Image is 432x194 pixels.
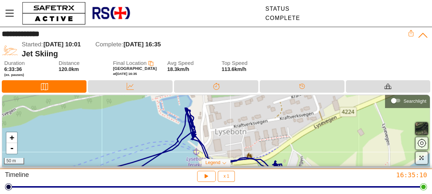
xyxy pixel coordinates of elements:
[88,80,172,93] div: Data
[223,174,229,178] span: x 1
[2,41,18,57] img: JET_SKIING.svg
[22,49,408,58] div: Jet Skiing
[123,41,161,48] span: [DATE] 16:35
[384,83,391,90] img: Equipment_Black.svg
[4,66,22,72] span: 6:33:36
[6,132,17,143] a: Zoom in
[113,72,137,76] span: at [DATE] 16:35
[4,158,24,164] div: 50 m
[265,15,300,21] div: Complete
[22,41,43,48] span: Started:
[5,171,144,182] div: Timeline
[265,6,300,12] div: Status
[389,95,426,106] div: Searchlight
[174,80,258,93] div: Splits
[59,66,79,72] span: 120.0km
[346,80,430,93] div: Equipment
[218,171,235,182] button: x 1
[404,98,426,104] div: Searchlight
[167,66,189,72] span: 18.3km/h
[91,2,131,25] img: RescueLogo.png
[4,73,50,77] span: (ex. pauses)
[113,66,157,71] span: [GEOGRAPHIC_DATA]
[260,80,344,93] div: Timeline
[6,143,17,154] a: Zoom out
[43,41,81,48] span: [DATE] 10:01
[2,80,86,93] div: Map
[288,171,427,179] div: 16:35:10
[205,160,220,165] span: Legend
[59,60,104,66] span: Distance
[222,66,247,72] span: 113.6km/h
[167,60,213,66] span: Avg Speed
[4,60,50,66] span: Duration
[222,60,267,66] span: Top Speed
[113,60,147,66] span: Final Location
[95,41,123,48] span: Complete:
